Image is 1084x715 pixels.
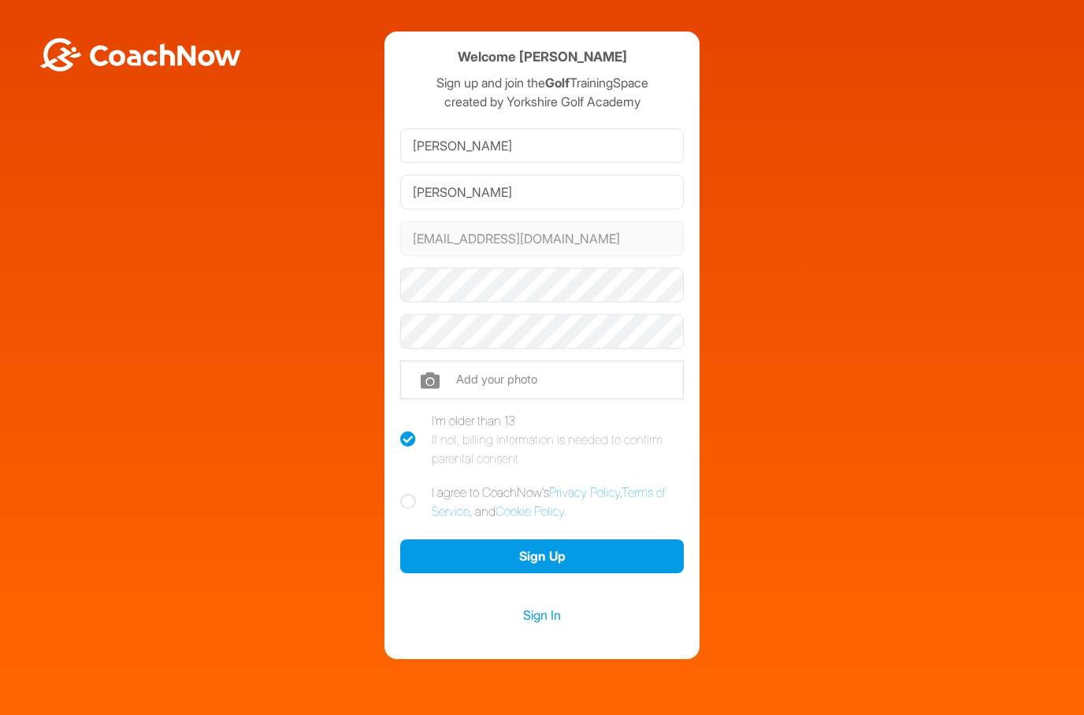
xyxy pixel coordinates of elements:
[400,175,684,209] input: Last Name
[432,430,684,468] div: If not, billing information is needed to confirm parental consent.
[432,484,666,519] a: Terms of Service
[400,92,684,111] p: created by Yorkshire Golf Academy
[400,483,684,521] label: I agree to CoachNow's , , and .
[38,38,243,72] img: BwLJSsUCoWCh5upNqxVrqldRgqLPVwmV24tXu5FoVAoFEpwwqQ3VIfuoInZCoVCoTD4vwADAC3ZFMkVEQFDAAAAAElFTkSuQmCC
[400,605,684,625] a: Sign In
[545,75,570,91] strong: Golf
[400,128,684,163] input: First Name
[496,503,564,519] a: Cookie Policy
[549,484,620,500] a: Privacy Policy
[400,539,684,573] button: Sign Up
[432,411,684,468] div: I'm older than 13
[458,47,627,67] h4: Welcome [PERSON_NAME]
[400,73,684,92] p: Sign up and join the TrainingSpace
[400,221,684,256] input: Email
